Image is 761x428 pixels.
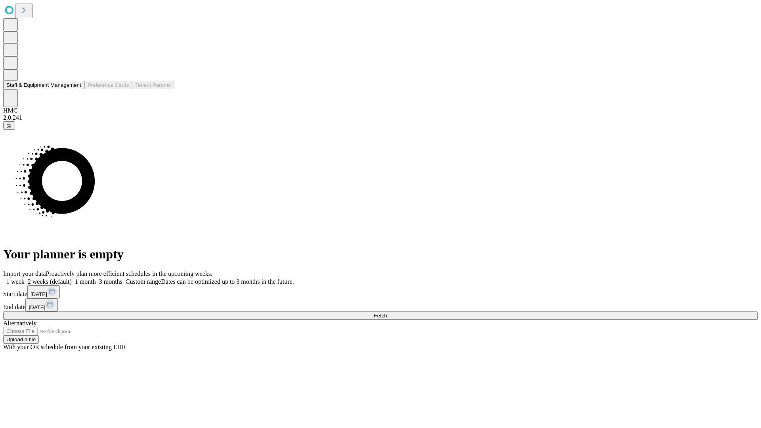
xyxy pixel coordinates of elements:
span: 2 weeks (default) [28,278,72,285]
span: Fetch [374,313,387,319]
span: 1 month [75,278,96,285]
div: HMC [3,107,758,114]
span: Import your data [3,270,46,277]
span: Custom range [126,278,161,285]
button: Fetch [3,311,758,320]
span: Proactively plan more efficient schedules in the upcoming weeks. [46,270,212,277]
div: End date [3,298,758,311]
span: [DATE] [31,291,47,297]
span: Alternatively [3,320,36,327]
button: [DATE] [25,298,58,311]
span: With your OR schedule from your existing EHR [3,344,126,350]
span: 1 week [6,278,25,285]
button: Upload a file [3,335,39,344]
div: Start date [3,285,758,298]
h1: Your planner is empty [3,247,758,262]
button: [DATE] [27,285,60,298]
span: Dates can be optimized up to 3 months in the future. [161,278,294,285]
button: Staff & Equipment Management [3,81,84,89]
button: Preference Cards [84,81,132,89]
span: [DATE] [29,304,45,310]
div: 2.0.241 [3,114,758,121]
button: @ [3,121,15,130]
span: @ [6,122,12,128]
span: 3 months [99,278,122,285]
button: Tenant Params [132,81,174,89]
